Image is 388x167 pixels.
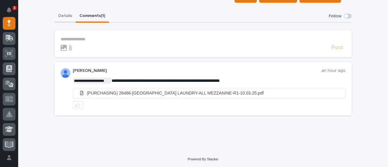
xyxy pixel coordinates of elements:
[329,44,346,51] button: Post
[76,10,109,23] button: Comments (1)
[55,10,76,23] button: Details
[61,68,70,78] img: AOh14GjSnsZhInYMAl2VIng-st1Md8In0uqDMk7tOoQNx6CrVl7ct0jB5IZFYVrQT5QA0cOuF6lsKrjh3sjyefAjBh-eRxfSk...
[188,157,218,161] a: Powered By Stacker
[73,68,322,73] p: [PERSON_NAME]
[322,68,346,73] p: an hour ago
[73,88,345,98] li: (PURCHASING) 26486-[GEOGRAPHIC_DATA] LAUNDRY-ALL MEZZANINE-R1-10.03.25.pdf
[8,7,15,17] div: Notifications3
[3,4,15,16] button: Notifications
[73,88,345,99] a: (PURCHASING) 26486-[GEOGRAPHIC_DATA] LAUNDRY-ALL MEZZANINE-R1-10.03.25.pdf
[329,14,341,19] p: Follow
[13,6,15,10] p: 3
[332,44,343,51] span: Post
[73,101,83,109] button: like this post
